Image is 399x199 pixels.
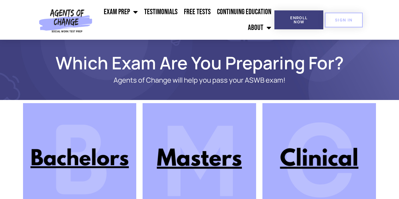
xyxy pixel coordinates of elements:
a: Free Tests [181,4,214,20]
span: SIGN IN [335,18,353,22]
a: SIGN IN [325,13,363,27]
a: Enroll Now [274,10,323,29]
a: Continuing Education [214,4,274,20]
a: About [245,20,274,36]
h1: Which Exam Are You Preparing For? [20,56,379,70]
span: Enroll Now [285,16,313,24]
p: Agents of Change will help you pass your ASWB exam! [45,76,354,84]
nav: Menu [95,4,274,36]
a: Exam Prep [101,4,141,20]
a: Testimonials [141,4,181,20]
